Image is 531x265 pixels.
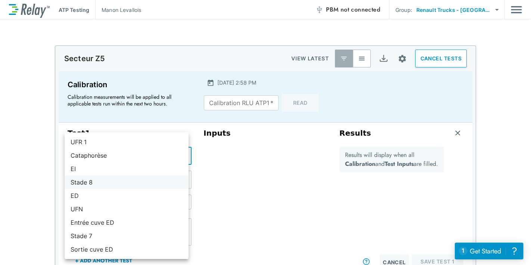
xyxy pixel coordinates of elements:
[455,243,524,259] iframe: Resource center
[65,189,189,202] li: ED
[65,176,189,189] li: Stade 8
[65,216,189,229] li: Entrée cuve ED
[65,229,189,243] li: Stade 7
[65,243,189,256] li: Sortie cuve ED
[65,149,189,162] li: Cataphorèse
[65,162,189,176] li: EI
[65,202,189,216] li: UFN
[65,135,189,149] li: UFR 1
